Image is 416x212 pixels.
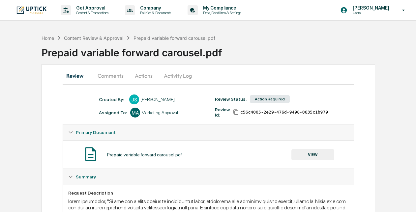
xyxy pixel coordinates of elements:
[63,140,353,169] div: Primary Document
[140,97,175,102] div: [PERSON_NAME]
[215,96,247,102] div: Review Status:
[63,68,92,84] button: Review
[71,11,112,15] p: Content & Transactions
[64,35,123,41] div: Content Review & Approval
[107,152,182,157] div: Prepaid variable forward carousel.pdf
[250,95,290,103] div: Action Required
[198,11,245,15] p: Data, Deadlines & Settings
[141,110,178,115] div: Marketing Approval
[291,149,334,160] button: VIEW
[71,5,112,11] p: Get Approval
[99,97,126,102] div: Created By: ‎ ‎
[215,107,230,118] div: Review Id:
[42,41,416,59] div: Prepaid variable forward carousel.pdf
[63,169,353,185] div: Summary
[63,124,353,140] div: Primary Document
[82,146,99,162] img: Document Icon
[129,94,139,104] div: JS
[134,35,215,41] div: Prepaid variable forward carousel.pdf
[198,5,245,11] p: My Compliance
[92,68,129,84] button: Comments
[42,35,54,41] div: Home
[135,5,174,11] p: Company
[76,174,96,179] span: Summary
[99,110,127,115] div: Assigned To:
[347,5,393,11] p: [PERSON_NAME]
[129,68,159,84] button: Actions
[63,68,354,84] div: secondary tabs example
[347,11,393,15] p: Users
[395,190,413,208] iframe: Open customer support
[233,109,239,115] span: Copy Id
[76,130,116,135] span: Primary Document
[130,108,140,118] div: MA
[16,6,47,14] img: logo
[135,11,174,15] p: Policies & Documents
[240,110,333,115] span: c56c4005-2e29-476d-9498-0635c1b979c3
[159,68,197,84] button: Activity Log
[68,190,348,196] div: Request Description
